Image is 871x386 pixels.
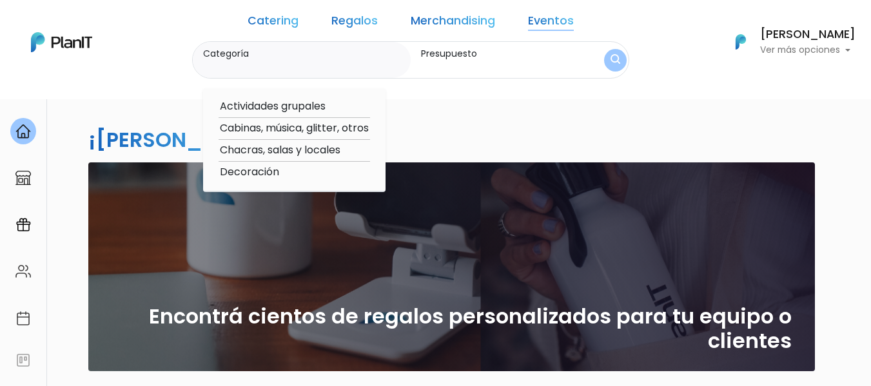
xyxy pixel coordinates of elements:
[88,125,280,154] h2: ¡[PERSON_NAME]!
[331,15,378,31] a: Regalos
[727,28,755,56] img: PlanIt Logo
[203,47,406,61] label: Categoría
[15,264,31,279] img: people-662611757002400ad9ed0e3c099ab2801c6687ba6c219adb57efc949bc21e19d.svg
[15,311,31,326] img: calendar-87d922413cdce8b2cf7b7f5f62616a5cf9e4887200fb71536465627b3292af00.svg
[112,304,792,354] h2: Encontrá cientos de regalos personalizados para tu equipo o clientes
[219,121,370,137] option: Cabinas, música, glitter, otros
[219,142,370,159] option: Chacras, salas y locales
[760,46,856,55] p: Ver más opciones
[219,99,370,115] option: Actividades grupales
[219,164,370,180] option: Decoración
[421,47,580,61] label: Presupuesto
[15,170,31,186] img: marketplace-4ceaa7011d94191e9ded77b95e3339b90024bf715f7c57f8cf31f2d8c509eaba.svg
[528,15,574,31] a: Eventos
[15,217,31,233] img: campaigns-02234683943229c281be62815700db0a1741e53638e28bf9629b52c665b00959.svg
[719,25,856,59] button: PlanIt Logo [PERSON_NAME] Ver más opciones
[411,15,495,31] a: Merchandising
[611,54,620,66] img: search_button-432b6d5273f82d61273b3651a40e1bd1b912527efae98b1b7a1b2c0702e16a8d.svg
[31,32,92,52] img: PlanIt Logo
[760,29,856,41] h6: [PERSON_NAME]
[66,12,186,37] div: ¿Necesitás ayuda?
[15,124,31,139] img: home-e721727adea9d79c4d83392d1f703f7f8bce08238fde08b1acbfd93340b81755.svg
[15,352,31,368] img: feedback-78b5a0c8f98aac82b08bfc38622c3050aee476f2c9584af64705fc4e61158814.svg
[248,15,298,31] a: Catering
